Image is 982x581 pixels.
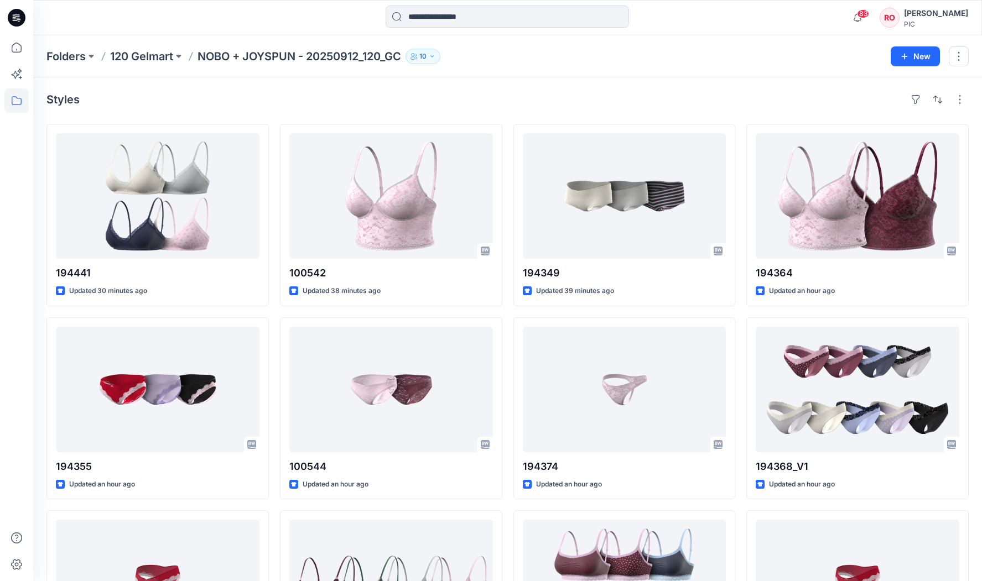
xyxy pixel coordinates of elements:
[523,133,726,259] a: 194349
[406,49,440,64] button: 10
[536,285,614,297] p: Updated 39 minutes ago
[891,46,940,66] button: New
[523,327,726,452] a: 194374
[904,7,968,20] div: [PERSON_NAME]
[69,479,135,490] p: Updated an hour ago
[419,50,427,62] p: 10
[756,133,959,259] a: 194364
[198,49,401,64] p: NOBO + JOYSPUN - 20250912_120_GC
[289,459,493,474] p: 100544
[289,327,493,452] a: 100544
[110,49,173,64] a: 120 Gelmart
[46,49,86,64] a: Folders
[880,8,900,28] div: RO
[289,133,493,259] a: 100542
[756,327,959,452] a: 194368_V1
[857,9,869,18] span: 83
[46,93,80,106] h4: Styles
[756,265,959,281] p: 194364
[904,20,968,28] div: PIC
[56,327,259,452] a: 194355
[756,459,959,474] p: 194368_V1
[69,285,147,297] p: Updated 30 minutes ago
[523,265,726,281] p: 194349
[56,265,259,281] p: 194441
[769,479,835,490] p: Updated an hour ago
[56,459,259,474] p: 194355
[523,459,726,474] p: 194374
[303,285,381,297] p: Updated 38 minutes ago
[289,265,493,281] p: 100542
[536,479,602,490] p: Updated an hour ago
[303,479,368,490] p: Updated an hour ago
[56,133,259,259] a: 194441
[769,285,835,297] p: Updated an hour ago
